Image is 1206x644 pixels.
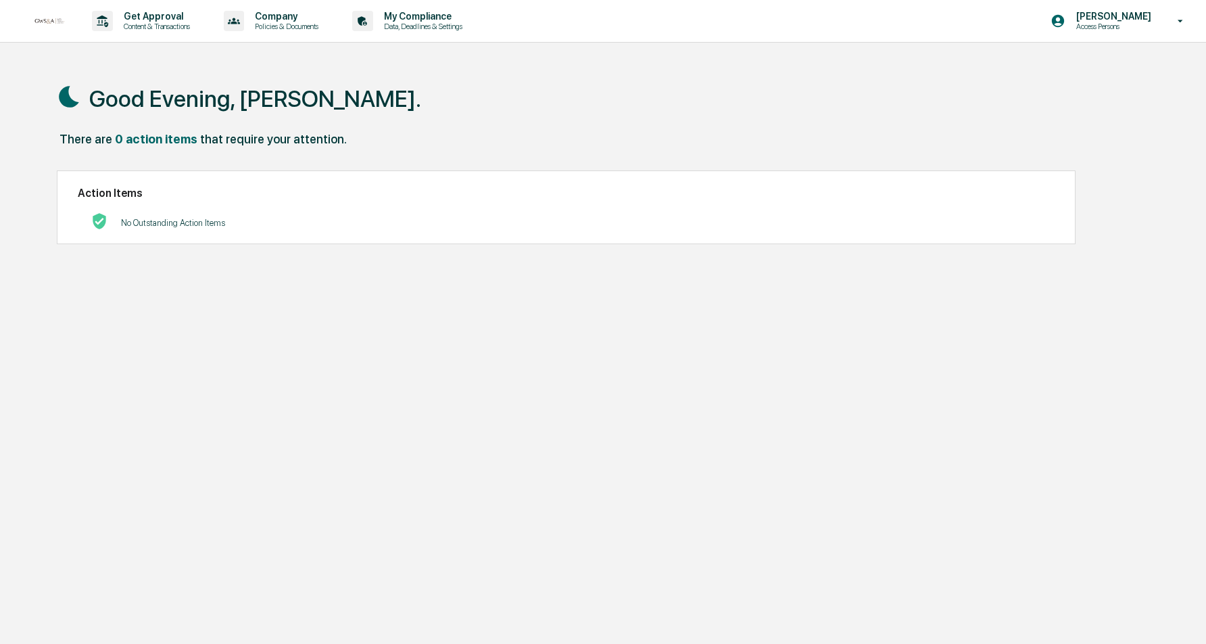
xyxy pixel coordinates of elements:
[115,132,197,146] div: 0 action items
[244,22,325,31] p: Policies & Documents
[200,132,347,146] div: that require your attention.
[59,132,112,146] div: There are
[373,22,469,31] p: Data, Deadlines & Settings
[121,218,225,228] p: No Outstanding Action Items
[1065,11,1158,22] p: [PERSON_NAME]
[91,213,107,229] img: No Actions logo
[373,11,469,22] p: My Compliance
[89,85,421,112] h1: Good Evening, [PERSON_NAME].
[1065,22,1158,31] p: Access Persons
[113,22,197,31] p: Content & Transactions
[113,11,197,22] p: Get Approval
[244,11,325,22] p: Company
[32,18,65,24] img: logo
[78,187,1055,200] h2: Action Items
